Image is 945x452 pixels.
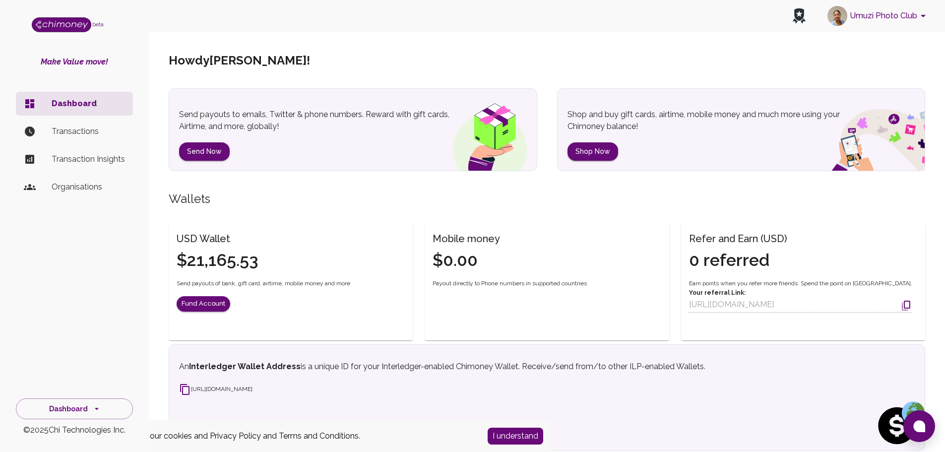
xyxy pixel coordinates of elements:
[16,398,133,420] button: Dashboard
[169,191,925,207] h5: Wallets
[52,153,125,165] p: Transaction Insights
[12,430,473,442] div: By using this site, you are agreeing to our cookies and and .
[827,6,847,26] img: avatar
[433,231,500,247] h6: Mobile money
[567,109,857,132] p: Shop and buy gift cards, airtime, mobile money and much more using your Chimoney balance!
[279,431,359,441] a: Terms and Conditions
[177,279,350,289] span: Send payouts of bank, gift card, airtime, mobile money and more
[92,21,104,27] span: beta
[179,142,230,161] button: Send Now
[689,289,746,296] strong: Your referral Link:
[875,401,925,451] img: social spend
[689,279,912,313] div: Earn points when you refer more friends. Spend the point on [GEOGRAPHIC_DATA].
[52,126,125,137] p: Transactions
[433,279,587,289] span: Payout directly to Phone numbers in supported countries
[169,53,310,68] h5: Howdy [PERSON_NAME] !
[179,386,252,392] span: [URL][DOMAIN_NAME]
[806,98,925,171] img: social spend
[210,431,261,441] a: Privacy Policy
[488,428,543,445] button: Accept cookies
[823,3,933,29] button: account of current user
[52,181,125,193] p: Organisations
[567,142,618,161] button: Shop Now
[52,98,125,110] p: Dashboard
[177,231,258,247] h6: USD Wallet
[179,109,469,132] p: Send payouts to emails, Twitter & phone numbers. Reward with gift cards, Airtime, and more, globa...
[177,250,258,271] h4: $21,165.53
[903,410,935,442] button: Open chat window
[433,250,500,271] h4: $0.00
[189,362,301,371] strong: Interledger Wallet Address
[32,17,91,32] img: Logo
[689,231,787,247] h6: Refer and Earn (USD)
[179,361,792,373] p: An is a unique ID for your Interledger-enabled Chimoney Wallet. Receive/send from/to other ILP-en...
[689,250,787,271] h4: 0 referred
[177,296,230,312] button: Fund Account
[435,96,537,171] img: gift box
